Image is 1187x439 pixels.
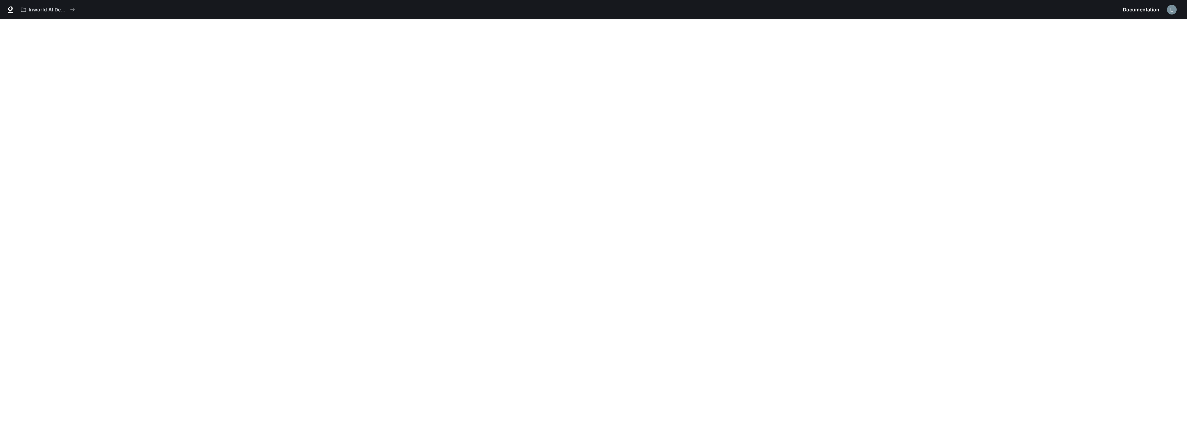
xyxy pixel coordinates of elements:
[18,3,78,17] button: All workspaces
[29,7,67,13] p: Inworld AI Demos
[1167,5,1177,15] img: User avatar
[1165,3,1179,17] button: User avatar
[1123,6,1159,14] span: Documentation
[1120,3,1162,17] a: Documentation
